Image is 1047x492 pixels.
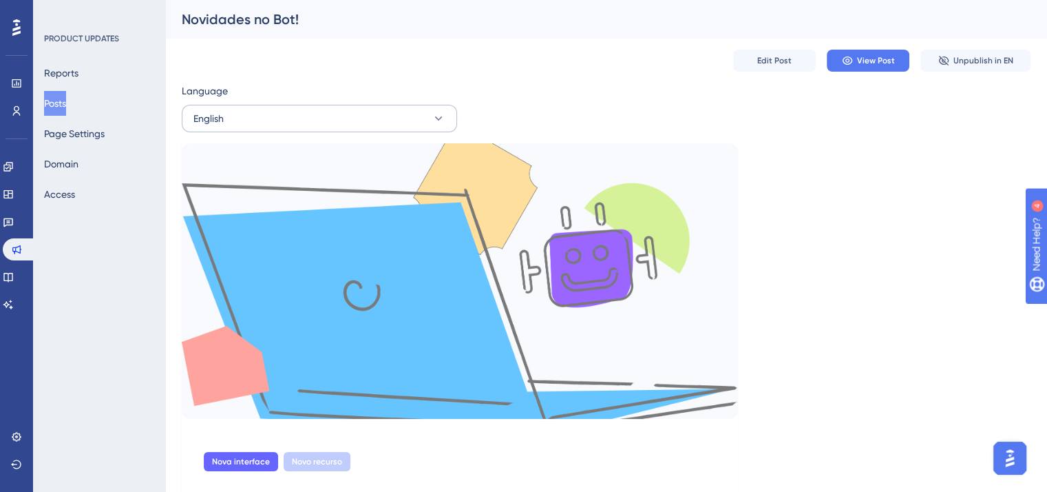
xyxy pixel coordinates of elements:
div: Nova interface [204,452,278,471]
button: Posts [44,91,66,116]
button: Unpublish in EN [920,50,1030,72]
button: View Post [827,50,909,72]
button: English [182,105,457,132]
img: file-1709322152827.png [182,143,738,419]
button: Page Settings [44,121,105,146]
span: Need Help? [32,3,86,20]
iframe: UserGuiding AI Assistant Launcher [989,438,1030,479]
button: Reports [44,61,78,85]
button: Access [44,182,75,207]
span: Edit Post [757,55,792,66]
button: Edit Post [733,50,816,72]
div: PRODUCT UPDATES [44,33,119,44]
button: Domain [44,152,78,176]
div: Novo recurso [284,452,350,471]
div: Novidades no Bot! [182,10,996,29]
span: Unpublish in EN [953,55,1013,66]
span: Language [182,83,228,99]
div: 4 [96,7,100,18]
span: View Post [857,55,895,66]
span: English [193,110,224,127]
